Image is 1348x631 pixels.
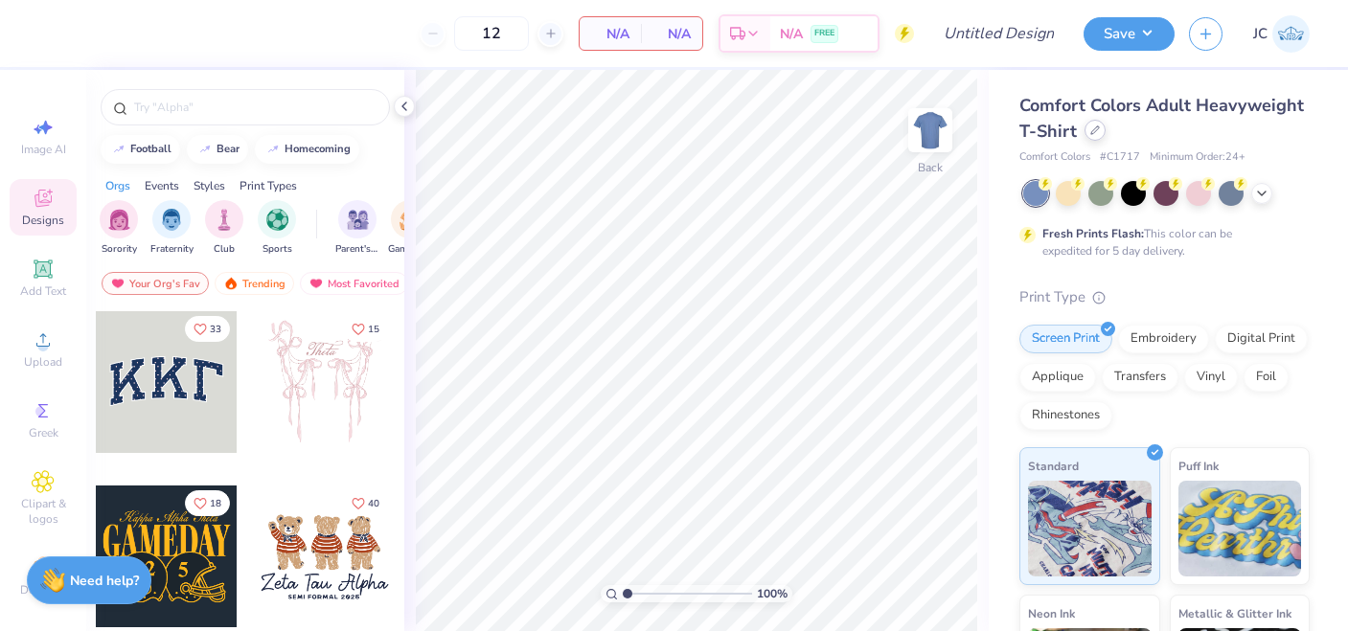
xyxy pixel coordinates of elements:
span: Fraternity [150,242,194,257]
img: trend_line.gif [197,144,213,155]
img: trending.gif [223,277,239,290]
span: Neon Ink [1028,603,1075,623]
div: Back [918,159,943,176]
button: Save [1084,17,1175,51]
div: Most Favorited [300,272,408,295]
span: Add Text [20,283,66,299]
span: 33 [210,325,221,334]
img: most_fav.gif [110,277,126,290]
span: Greek [29,425,58,440]
span: N/A [652,24,691,44]
div: Trending [215,272,294,295]
div: filter for Game Day [388,200,432,257]
span: N/A [591,24,629,44]
span: Minimum Order: 24 + [1150,149,1245,166]
img: most_fav.gif [308,277,324,290]
span: Sports [263,242,292,257]
div: filter for Parent's Weekend [335,200,379,257]
button: filter button [388,200,432,257]
div: Embroidery [1118,325,1209,353]
span: Game Day [388,242,432,257]
div: filter for Fraternity [150,200,194,257]
button: filter button [335,200,379,257]
img: Back [911,111,949,149]
span: Upload [24,354,62,370]
img: trend_line.gif [111,144,126,155]
img: Sports Image [266,209,288,231]
div: Transfers [1102,363,1178,392]
span: 18 [210,499,221,508]
button: filter button [258,200,296,257]
img: Puff Ink [1178,481,1302,576]
span: JC [1253,23,1268,45]
span: Comfort Colors Adult Heavyweight T-Shirt [1019,94,1304,143]
button: Like [185,490,230,516]
span: Puff Ink [1178,456,1219,476]
span: 40 [368,499,379,508]
div: filter for Sorority [100,200,138,257]
button: filter button [205,200,243,257]
input: Untitled Design [928,14,1069,53]
button: Like [343,316,388,342]
img: Standard [1028,481,1152,576]
button: homecoming [255,135,359,164]
button: filter button [150,200,194,257]
div: Styles [194,177,225,194]
span: 100 % [757,585,788,602]
a: JC [1253,15,1310,53]
div: filter for Club [205,200,243,257]
span: Club [214,242,235,257]
img: Sorority Image [108,209,130,231]
span: Standard [1028,456,1079,476]
div: Applique [1019,363,1096,392]
input: Try "Alpha" [132,98,377,117]
span: # C1717 [1100,149,1140,166]
img: Parent's Weekend Image [347,209,369,231]
button: Like [343,490,388,516]
button: football [101,135,180,164]
img: trend_line.gif [265,144,281,155]
div: Foil [1244,363,1289,392]
button: filter button [100,200,138,257]
input: – – [454,16,529,51]
strong: Fresh Prints Flash: [1042,226,1144,241]
div: filter for Sports [258,200,296,257]
div: Events [145,177,179,194]
div: football [130,144,171,154]
span: Decorate [20,582,66,597]
span: Sorority [102,242,137,257]
span: 15 [368,325,379,334]
div: bear [217,144,240,154]
div: Your Org's Fav [102,272,209,295]
span: Designs [22,213,64,228]
img: Game Day Image [400,209,422,231]
img: Jack Chodkowski [1272,15,1310,53]
div: This color can be expedited for 5 day delivery. [1042,225,1278,259]
span: Parent's Weekend [335,242,379,257]
span: Comfort Colors [1019,149,1090,166]
div: Rhinestones [1019,401,1112,430]
div: Digital Print [1215,325,1308,353]
div: homecoming [285,144,351,154]
span: Metallic & Glitter Ink [1178,603,1291,623]
div: Screen Print [1019,325,1112,353]
div: Print Types [240,177,297,194]
span: Clipart & logos [10,496,77,527]
div: Vinyl [1184,363,1238,392]
img: Fraternity Image [161,209,182,231]
span: Image AI [21,142,66,157]
strong: Need help? [70,572,139,590]
button: bear [187,135,248,164]
span: FREE [814,27,834,40]
img: Club Image [214,209,235,231]
span: N/A [780,24,803,44]
div: Print Type [1019,286,1310,308]
button: Like [185,316,230,342]
div: Orgs [105,177,130,194]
